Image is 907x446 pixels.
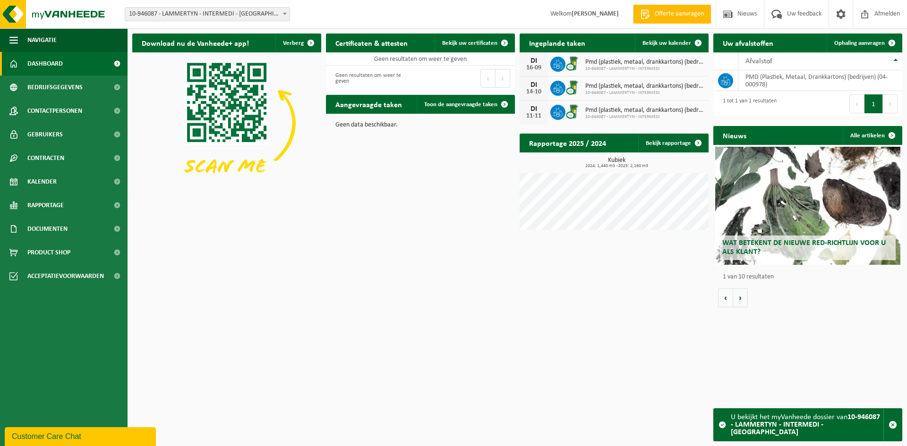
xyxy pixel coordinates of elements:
[843,126,901,145] a: Alle artikelen
[713,34,783,52] h2: Uw afvalstoffen
[827,34,901,52] a: Ophaling aanvragen
[283,40,304,46] span: Verberg
[731,413,880,436] strong: 10-946087 - LAMMERTYN - INTERMEDI - [GEOGRAPHIC_DATA]
[524,81,543,89] div: DI
[733,288,748,307] button: Volgende
[417,95,514,114] a: Toon de aangevraagde taken
[718,288,733,307] button: Vorige
[585,114,704,120] span: 10-946087 - LAMMERTYN - INTERMEDI
[585,59,704,66] span: Pmd (plastiek, metaal, drankkartons) (bedrijven)
[638,134,708,152] a: Bekijk rapportage
[335,122,505,128] p: Geen data beschikbaar.
[27,264,104,288] span: Acceptatievoorwaarden
[435,34,514,52] a: Bekijk uw certificaten
[27,28,57,52] span: Navigatie
[713,126,756,144] h2: Nieuws
[738,70,902,91] td: PMD (Plastiek, Metaal, Drankkartons) (bedrijven) (04-000978)
[715,147,900,265] a: Wat betekent de nieuwe RED-richtlijn voor u als klant?
[480,69,496,88] button: Previous
[524,89,543,95] div: 14-10
[27,217,68,241] span: Documenten
[524,57,543,65] div: DI
[524,157,709,168] h3: Kubiek
[633,5,711,24] a: Offerte aanvragen
[27,170,57,194] span: Kalender
[326,52,515,66] td: Geen resultaten om weer te geven
[585,83,704,90] span: Pmd (plastiek, metaal, drankkartons) (bedrijven)
[864,94,883,113] button: 1
[585,66,704,72] span: 10-946087 - LAMMERTYN - INTERMEDI
[642,40,691,46] span: Bekijk uw kalender
[572,10,619,17] strong: [PERSON_NAME]
[524,105,543,113] div: DI
[331,68,416,89] div: Geen resultaten om weer te geven
[496,69,510,88] button: Next
[520,34,595,52] h2: Ingeplande taken
[27,194,64,217] span: Rapportage
[442,40,497,46] span: Bekijk uw certificaten
[731,409,883,441] div: U bekijkt het myVanheede dossier van
[27,76,83,99] span: Bedrijfsgegevens
[585,107,704,114] span: Pmd (plastiek, metaal, drankkartons) (bedrijven)
[524,65,543,71] div: 16-09
[565,103,582,119] img: WB-0240-CU
[27,241,70,264] span: Product Shop
[745,58,772,65] span: Afvalstof
[718,93,777,114] div: 1 tot 1 van 1 resultaten
[27,123,63,146] span: Gebruikers
[27,146,64,170] span: Contracten
[565,55,582,71] img: WB-0240-CU
[125,8,290,21] span: 10-946087 - LAMMERTYN - INTERMEDI - DRONGEN
[524,164,709,168] span: 2024: 1,440 m3 - 2025: 2,160 m3
[5,425,158,446] iframe: chat widget
[132,34,258,52] h2: Download nu de Vanheede+ app!
[326,95,411,113] h2: Aangevraagde taken
[652,9,706,19] span: Offerte aanvragen
[849,94,864,113] button: Previous
[520,134,616,152] h2: Rapportage 2025 / 2024
[275,34,320,52] button: Verberg
[635,34,708,52] a: Bekijk uw kalender
[883,94,898,113] button: Next
[585,90,704,96] span: 10-946087 - LAMMERTYN - INTERMEDI
[723,274,898,280] p: 1 van 10 resultaten
[125,7,290,21] span: 10-946087 - LAMMERTYN - INTERMEDI - DRONGEN
[27,52,63,76] span: Dashboard
[565,79,582,95] img: WB-0240-CU
[722,239,886,256] span: Wat betekent de nieuwe RED-richtlijn voor u als klant?
[834,40,885,46] span: Ophaling aanvragen
[27,99,82,123] span: Contactpersonen
[132,52,321,194] img: Download de VHEPlus App
[424,101,497,108] span: Toon de aangevraagde taken
[524,113,543,119] div: 11-11
[326,34,417,52] h2: Certificaten & attesten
